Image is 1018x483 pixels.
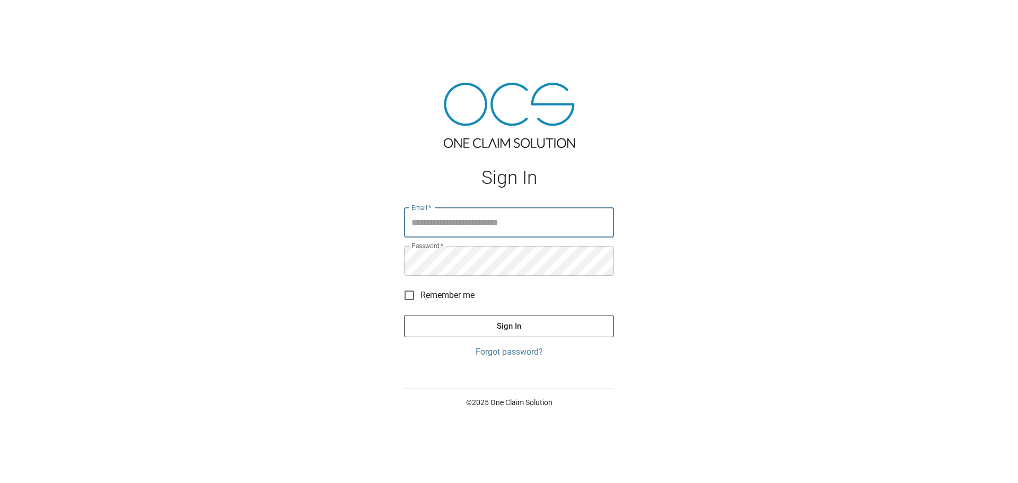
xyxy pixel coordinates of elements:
label: Email [411,203,432,212]
button: Sign In [404,315,614,337]
a: Forgot password? [404,346,614,358]
span: Remember me [420,289,475,302]
img: ocs-logo-white-transparent.png [13,6,55,28]
p: © 2025 One Claim Solution [404,397,614,408]
label: Password [411,241,443,250]
h1: Sign In [404,167,614,189]
img: ocs-logo-tra.png [444,83,575,148]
